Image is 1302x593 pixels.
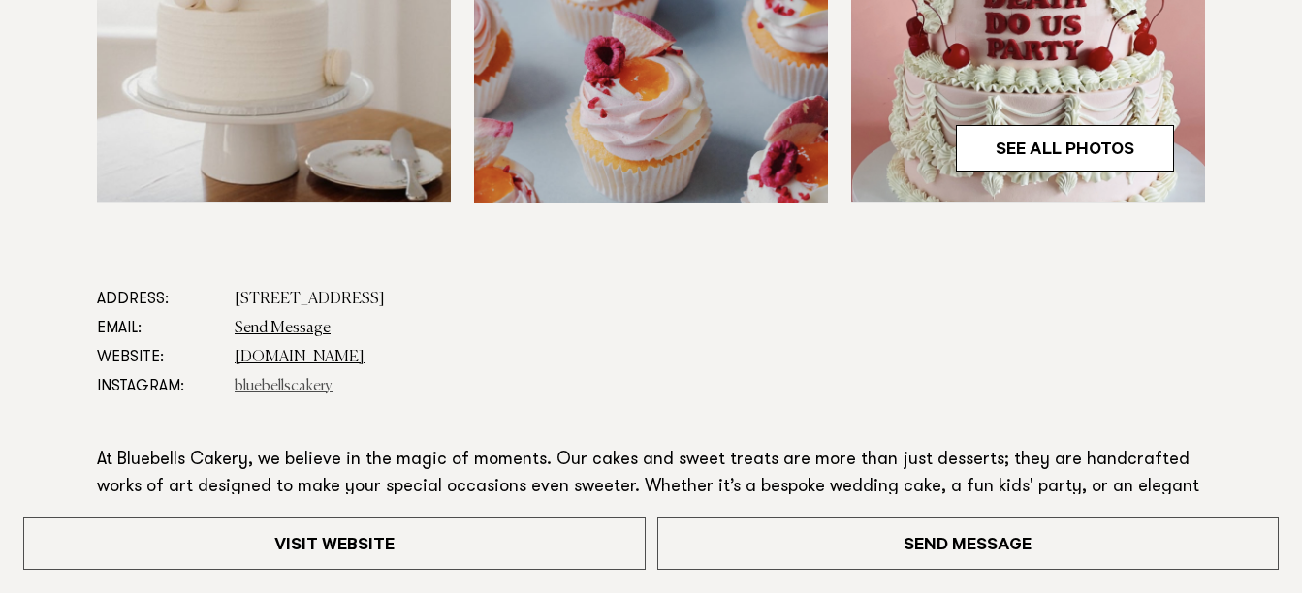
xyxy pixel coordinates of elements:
[235,350,365,365] a: [DOMAIN_NAME]
[23,517,646,570] a: Visit Website
[97,372,219,401] dt: Instagram:
[956,125,1174,172] a: See All Photos
[657,517,1280,570] a: Send Message
[97,448,1205,529] p: At Bluebells Cakery, we believe in the magic of moments. Our cakes and sweet treats are more than...
[97,285,219,314] dt: Address:
[97,314,219,343] dt: Email:
[235,379,333,394] a: bluebellscakery
[235,321,331,336] a: Send Message
[235,285,1205,314] dd: [STREET_ADDRESS]
[97,343,219,372] dt: Website:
